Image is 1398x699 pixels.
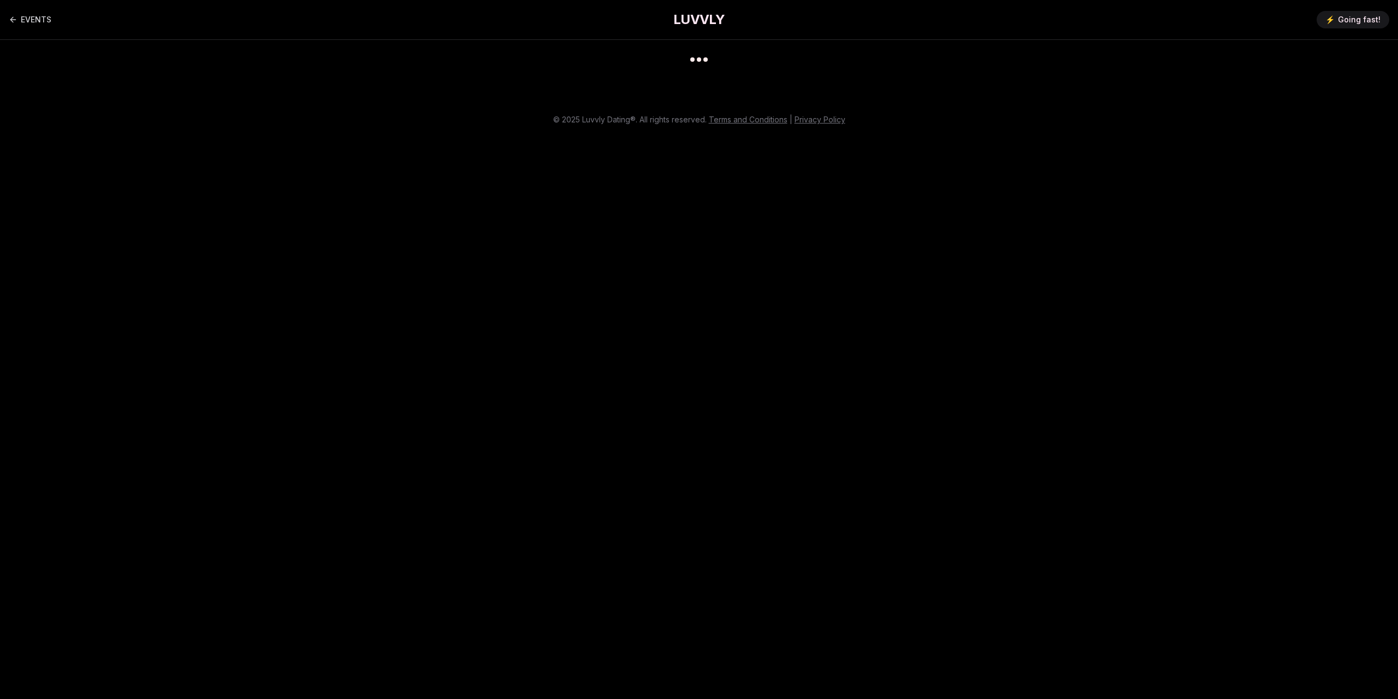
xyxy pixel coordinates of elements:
[673,11,725,28] a: LUVVLY
[1338,14,1381,25] span: Going fast!
[9,14,51,25] a: Back to events
[795,115,845,124] a: Privacy Policy
[790,115,792,124] span: |
[709,115,787,124] a: Terms and Conditions
[1325,14,1335,25] span: ⚡️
